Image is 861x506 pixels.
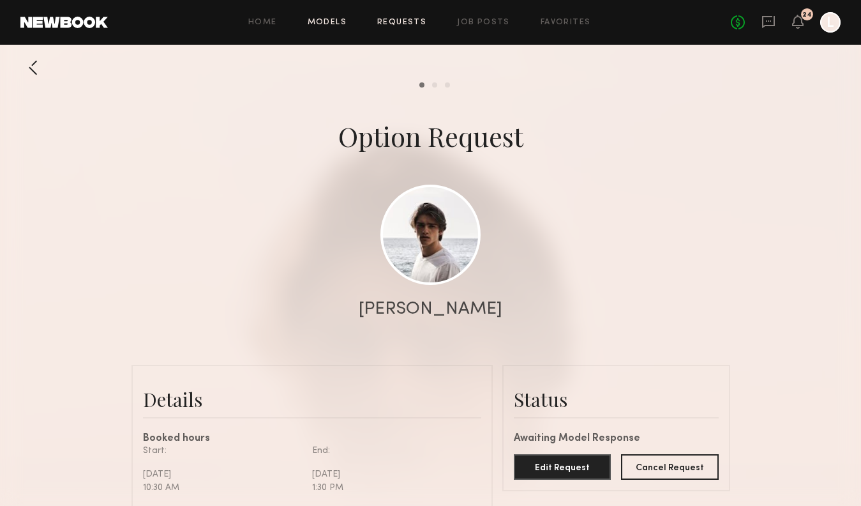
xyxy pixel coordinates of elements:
[143,481,303,494] div: 10:30 AM
[514,434,719,444] div: Awaiting Model Response
[143,444,303,457] div: Start:
[312,444,472,457] div: End:
[514,454,611,480] button: Edit Request
[143,468,303,481] div: [DATE]
[248,19,277,27] a: Home
[143,387,481,412] div: Details
[802,11,812,19] div: 24
[541,19,591,27] a: Favorites
[377,19,426,27] a: Requests
[514,387,719,412] div: Status
[312,468,472,481] div: [DATE]
[457,19,510,27] a: Job Posts
[308,19,347,27] a: Models
[143,434,481,444] div: Booked hours
[820,12,841,33] a: L
[312,481,472,494] div: 1:30 PM
[621,454,719,480] button: Cancel Request
[338,118,523,154] div: Option Request
[359,300,502,318] div: [PERSON_NAME]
